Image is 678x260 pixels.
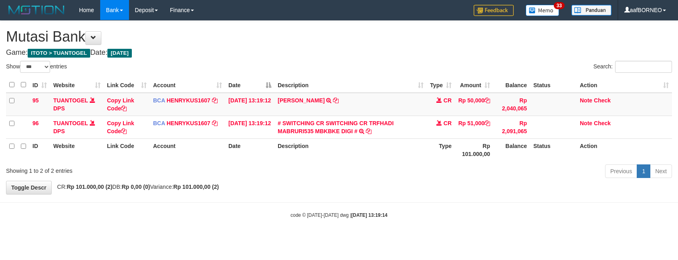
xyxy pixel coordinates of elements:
small: code © [DATE]-[DATE] dwg | [291,212,387,218]
th: Balance [493,138,530,161]
a: Copy # SWITCHING CR SWITCHING CR TRFHADI MABRURI535 MBKBKE DIGI # to clipboard [366,128,371,134]
span: [DATE] [107,49,132,58]
a: Note [580,120,592,126]
a: Note [580,97,592,104]
strong: Rp 101.000,00 (2) [67,184,113,190]
label: Show entries [6,61,67,73]
span: BCA [153,97,165,104]
a: TUANTOGEL [53,97,88,104]
a: # SWITCHING CR SWITCHING CR TRFHADI MABRURI535 MBKBKE DIGI # [278,120,393,134]
img: Button%20Memo.svg [526,5,559,16]
a: Copy Rp 51,000 to clipboard [484,120,490,126]
td: Rp 50,000 [455,93,493,116]
span: CR [444,120,452,126]
a: [PERSON_NAME] [278,97,325,104]
span: CR [444,97,452,104]
th: Status [530,77,577,93]
span: 96 [32,120,39,126]
a: HENRYKUS1607 [167,120,210,126]
a: Check [594,97,611,104]
th: Rp 101.000,00 [455,138,493,161]
th: Type [427,138,455,161]
a: Copy Link Code [107,120,134,134]
a: 1 [637,164,650,178]
td: DPS [50,93,104,116]
th: Description [274,138,427,161]
th: Date [225,138,274,161]
a: Copy Link Code [107,97,134,112]
strong: Rp 0,00 (0) [122,184,150,190]
a: Previous [605,164,637,178]
th: Status [530,138,577,161]
label: Search: [593,61,672,73]
td: Rp 2,040,065 [493,93,530,116]
select: Showentries [20,61,50,73]
td: [DATE] 13:19:12 [225,116,274,138]
th: Date: activate to sort column descending [225,77,274,93]
a: Toggle Descr [6,181,52,194]
th: ID [29,138,50,161]
td: DPS [50,116,104,138]
th: Type: activate to sort column ascending [427,77,455,93]
h1: Mutasi Bank [6,29,672,45]
td: [DATE] 13:19:12 [225,93,274,116]
a: Check [594,120,611,126]
a: HENRYKUS1607 [167,97,210,104]
span: 33 [554,2,565,9]
a: Copy HENRYKUS1607 to clipboard [212,120,218,126]
th: Balance [493,77,530,93]
th: Link Code [104,138,150,161]
img: panduan.png [571,5,611,16]
strong: [DATE] 13:19:14 [351,212,387,218]
th: ID: activate to sort column ascending [29,77,50,93]
span: 95 [32,97,39,104]
div: Showing 1 to 2 of 2 entries [6,164,276,175]
th: Description: activate to sort column ascending [274,77,427,93]
img: Feedback.jpg [474,5,514,16]
td: Rp 2,091,065 [493,116,530,138]
span: BCA [153,120,165,126]
th: Action [577,138,672,161]
th: Link Code: activate to sort column ascending [104,77,150,93]
span: CR: DB: Variance: [53,184,219,190]
a: TUANTOGEL [53,120,88,126]
a: Next [650,164,672,178]
a: Copy HENRYKUS1607 to clipboard [212,97,218,104]
span: ITOTO > TUANTOGEL [28,49,90,58]
input: Search: [615,61,672,73]
th: Amount: activate to sort column ascending [455,77,493,93]
h4: Game: Date: [6,49,672,57]
a: Copy Rp 50,000 to clipboard [484,97,490,104]
th: Website [50,138,104,161]
strong: Rp 101.000,00 (2) [174,184,219,190]
th: Account: activate to sort column ascending [150,77,225,93]
img: MOTION_logo.png [6,4,67,16]
a: Copy ABDUL GANI Z to clipboard [333,97,339,104]
th: Action: activate to sort column ascending [577,77,672,93]
td: Rp 51,000 [455,116,493,138]
th: Account [150,138,225,161]
th: Website: activate to sort column ascending [50,77,104,93]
